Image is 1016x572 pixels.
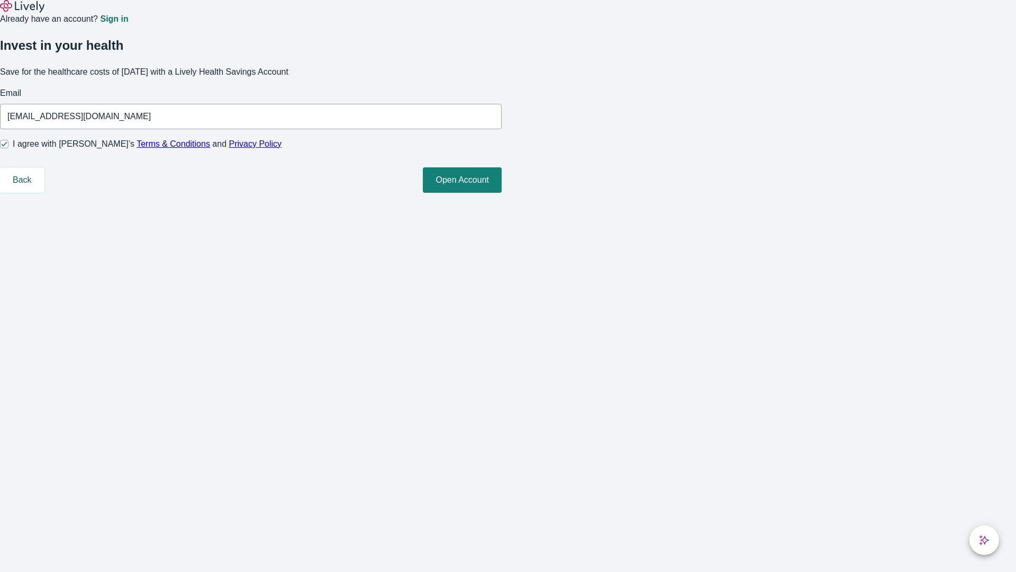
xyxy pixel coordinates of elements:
svg: Lively AI Assistant [979,535,990,546]
a: Sign in [100,15,128,23]
span: I agree with [PERSON_NAME]’s and [13,138,282,150]
button: chat [969,525,999,555]
a: Privacy Policy [229,139,282,148]
button: Open Account [423,167,502,193]
a: Terms & Conditions [137,139,210,148]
